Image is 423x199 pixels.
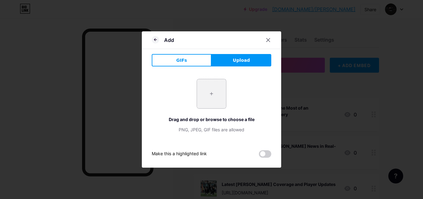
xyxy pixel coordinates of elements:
div: Drag and drop or browse to choose a file [152,116,271,123]
button: GIFs [152,54,211,66]
div: Make this a highlighted link [152,150,207,158]
span: GIFs [176,57,187,64]
button: Upload [211,54,271,66]
div: PNG, JPEG, GIF files are allowed [152,126,271,133]
span: Upload [233,57,250,64]
div: Add [164,36,174,44]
